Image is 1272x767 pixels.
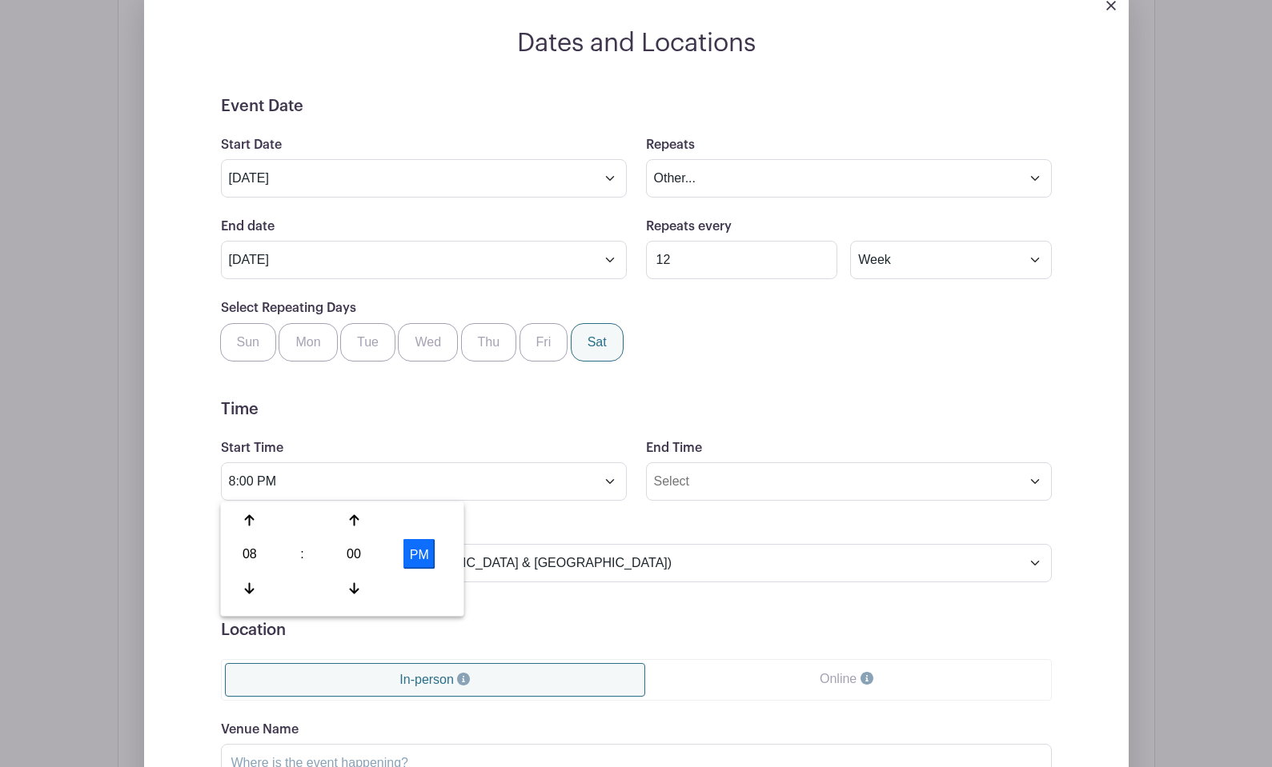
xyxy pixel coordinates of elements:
h5: Event Date [221,97,1052,116]
label: Select Repeating Days [221,301,356,316]
input: Select [646,462,1052,501]
label: End date [221,219,275,234]
label: Fri [520,323,568,362]
div: Pick Hour [224,539,276,569]
h2: Dates and Locations [144,28,1129,58]
a: Online [645,663,1047,695]
div: Increment Minute [328,505,380,536]
a: In-person [225,663,646,697]
input: Pick date [221,241,627,279]
label: Repeats every [646,219,732,234]
label: Start Time [221,441,283,456]
div: Pick Minute [328,539,380,569]
label: Thu [461,323,517,362]
div: : [281,539,323,569]
label: Tue [340,323,395,362]
label: Start Date [221,138,282,153]
button: PM [403,539,435,569]
label: Venue Name [221,722,299,737]
div: Decrement Minute [328,573,380,603]
label: Repeats [646,138,695,153]
label: Mon [279,323,337,362]
input: Select [221,462,627,501]
label: Sat [571,323,624,362]
h5: Time [221,400,1052,419]
div: Decrement Hour [224,573,276,603]
div: Increment Hour [224,505,276,536]
h5: Location [221,621,1052,640]
label: End Time [646,441,702,456]
img: close_button-5f87c8562297e5c2d7936805f587ecaba9071eb48480494691a3f1689db116b3.svg [1106,1,1116,10]
label: Sun [220,323,276,362]
input: Select [221,159,627,198]
label: Wed [398,323,458,362]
